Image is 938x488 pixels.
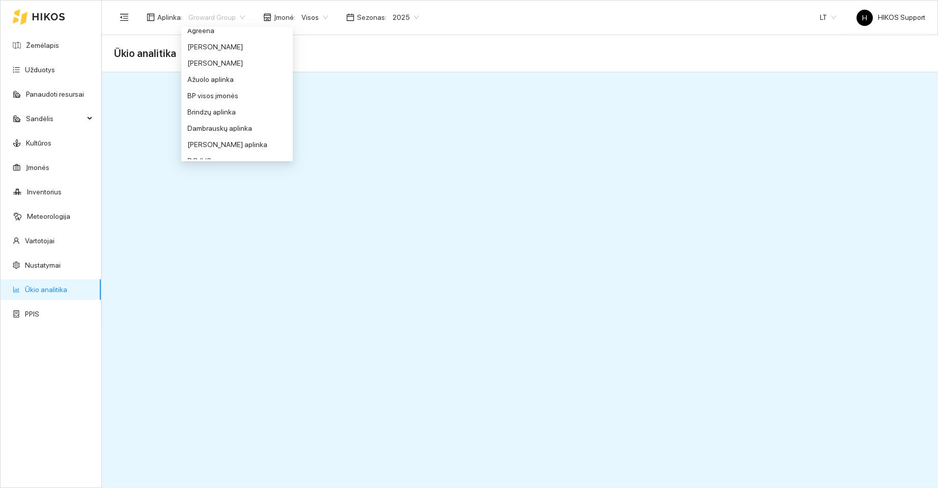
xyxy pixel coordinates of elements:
[27,188,62,196] a: Inventorius
[114,45,176,62] span: Ūkio analitika
[187,106,287,118] div: Brindzų aplinka
[25,310,39,318] a: PPIS
[181,136,293,153] div: Dariaus Krikščiūno aplinka
[393,10,419,25] span: 2025
[263,13,271,21] span: shop
[187,41,287,52] div: [PERSON_NAME]
[26,139,51,147] a: Kultūros
[862,10,867,26] span: H
[188,10,245,25] span: Groward Group
[187,155,287,166] div: DOJUS
[26,108,84,129] span: Sandėlis
[820,10,836,25] span: LT
[187,74,287,85] div: Ažuolo aplinka
[187,58,287,69] div: [PERSON_NAME]
[157,12,182,23] span: Aplinka :
[27,212,70,220] a: Meteorologija
[274,12,295,23] span: Įmonė :
[181,120,293,136] div: Dambrauskų aplinka
[181,104,293,120] div: Brindzų aplinka
[25,285,67,294] a: Ūkio analitika
[181,71,293,88] div: Ažuolo aplinka
[346,13,354,21] span: calendar
[857,13,925,21] span: HIKOS Support
[25,261,61,269] a: Nustatymai
[25,66,55,74] a: Užduotys
[26,90,84,98] a: Panaudoti resursai
[187,123,287,134] div: Dambrauskų aplinka
[181,39,293,55] div: Andrius Rimgaila
[187,90,287,101] div: BP visos įmonės
[25,237,54,245] a: Vartotojai
[26,163,49,171] a: Įmonės
[181,22,293,39] div: Agreena
[120,13,129,22] span: menu-fold
[301,10,328,25] span: Visos
[357,12,387,23] span: Sezonas :
[187,139,287,150] div: [PERSON_NAME] aplinka
[181,88,293,104] div: BP visos įmonės
[181,55,293,71] div: Arvydas Paukštys
[187,25,287,36] div: Agreena
[26,41,59,49] a: Žemėlapis
[147,13,155,21] span: layout
[114,7,134,27] button: menu-fold
[181,153,293,169] div: DOJUS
